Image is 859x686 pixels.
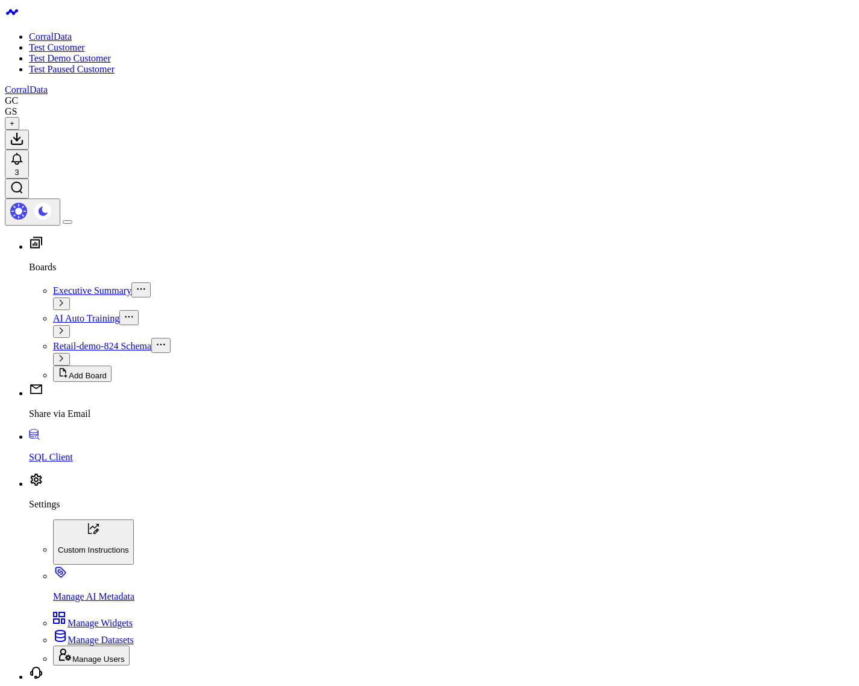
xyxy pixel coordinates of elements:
a: Manage Datasets [53,635,134,645]
a: Test Paused Customer [29,64,115,74]
p: Settings [29,499,854,510]
p: Share via Email [29,408,854,419]
button: + [5,117,19,130]
p: SQL Client [29,452,854,463]
span: Manage Users [72,655,125,664]
a: CorralData [29,31,72,42]
button: Add Board [53,366,112,382]
button: Manage Users [53,646,130,665]
p: Manage AI Metadata [53,591,854,602]
div: 3 [10,168,24,177]
p: Custom Instructions [58,545,129,554]
a: Test Demo Customer [29,53,111,63]
a: Manage Widgets [53,618,133,628]
p: Boards [29,262,854,273]
div: GS [5,106,17,117]
div: GC [5,95,18,106]
span: Manage Datasets [68,635,134,645]
span: + [10,119,14,128]
a: Manage AI Metadata [53,571,854,602]
a: Executive Summary [53,285,131,296]
button: Custom Instructions [53,519,134,565]
button: Open search [5,179,29,198]
a: CorralData [5,84,48,95]
a: Test Customer [29,42,85,52]
a: SQL Client [29,431,854,463]
button: 3 [5,150,29,179]
a: AI Auto Training [53,313,119,323]
a: Retail-demo-824 Schema [53,341,151,351]
span: Manage Widgets [68,618,133,628]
